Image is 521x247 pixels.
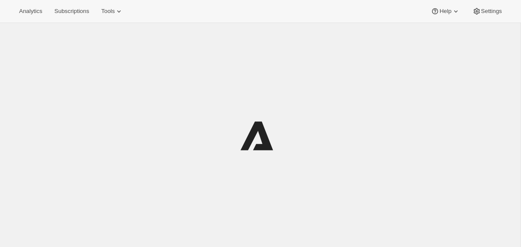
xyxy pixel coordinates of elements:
button: Analytics [14,5,47,17]
span: Tools [101,8,115,15]
button: Help [425,5,465,17]
button: Subscriptions [49,5,94,17]
span: Subscriptions [54,8,89,15]
span: Help [439,8,451,15]
span: Settings [481,8,502,15]
span: Analytics [19,8,42,15]
button: Tools [96,5,129,17]
button: Settings [467,5,507,17]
